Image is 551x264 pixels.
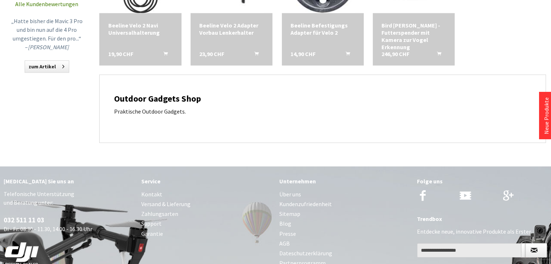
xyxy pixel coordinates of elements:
a: Blog [279,219,410,229]
button: In den Warenkorb [428,50,445,60]
p: Praktische Outdoor Gadgets. [114,107,531,116]
h2: Outdoor Gadgets Shop [114,94,531,103]
a: Beeline Velo 2 Navi Universalhalterung 19,90 CHF In den Warenkorb [108,22,172,36]
a: Neue Produkte [543,97,550,134]
div: Beeline Befestigungs Adapter für Velo 2 [291,22,355,36]
div: Unternehmen [279,176,410,186]
button: In den Warenkorb [246,50,263,60]
button: In den Warenkorb [337,50,354,60]
span: 19,90 CHF [108,50,133,58]
span: 14,90 CHF [291,50,316,58]
input: Ihre E-Mail Adresse [417,243,521,257]
a: Beeline Befestigungs Adapter für Velo 2 14,90 CHF In den Warenkorb [291,22,355,36]
a: Presse [279,229,410,239]
div: Trendbox [417,214,547,223]
a: 032 511 11 03 [4,216,44,224]
a: Bird [PERSON_NAME] - Futterspender mit Kamera zur Vogel Erkennung 246,90 CHF In den Warenkorb [381,22,446,51]
a: Kundenzufriedenheit [279,199,410,209]
a: Versand & Lieferung [141,199,272,209]
span: 246,90 CHF [381,50,409,58]
a: Support [141,219,272,229]
button: In den Warenkorb [155,50,172,60]
div: Service [141,176,272,186]
a: Sitemap [279,209,410,219]
div: Beeline Velo 2 Navi Universalhalterung [108,22,172,36]
a: Beeline Velo 2 Adapter Vorbau Lenkerhalter 23,90 CHF In den Warenkorb [199,22,264,36]
div: Folge uns [417,176,547,186]
a: zum Artikel [25,60,69,73]
div: [MEDICAL_DATA] Sie uns an [4,176,134,186]
a: Kontakt [141,190,272,199]
em: [PERSON_NAME] [28,43,69,51]
p: „Hatte bisher die Mavic 3 Pro und bin nun auf die 4 Pro umgestiegen. Für den pro...“ – [11,17,83,51]
a: Über uns [279,190,410,199]
a: Zahlungsarten [141,209,272,219]
button: Newsletter abonnieren [521,243,547,257]
p: Entdecke neue, innovative Produkte als Erster. [417,227,547,236]
div: Bird [PERSON_NAME] - Futterspender mit Kamera zur Vogel Erkennung [381,22,446,51]
a: Alle Kundenbewertungen [15,0,78,8]
span: 23,90 CHF [199,50,224,58]
a: Dateschutzerklärung [279,248,410,258]
a: AGB [279,239,410,248]
div: Beeline Velo 2 Adapter Vorbau Lenkerhalter [199,22,264,36]
a: Garantie [141,229,272,239]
